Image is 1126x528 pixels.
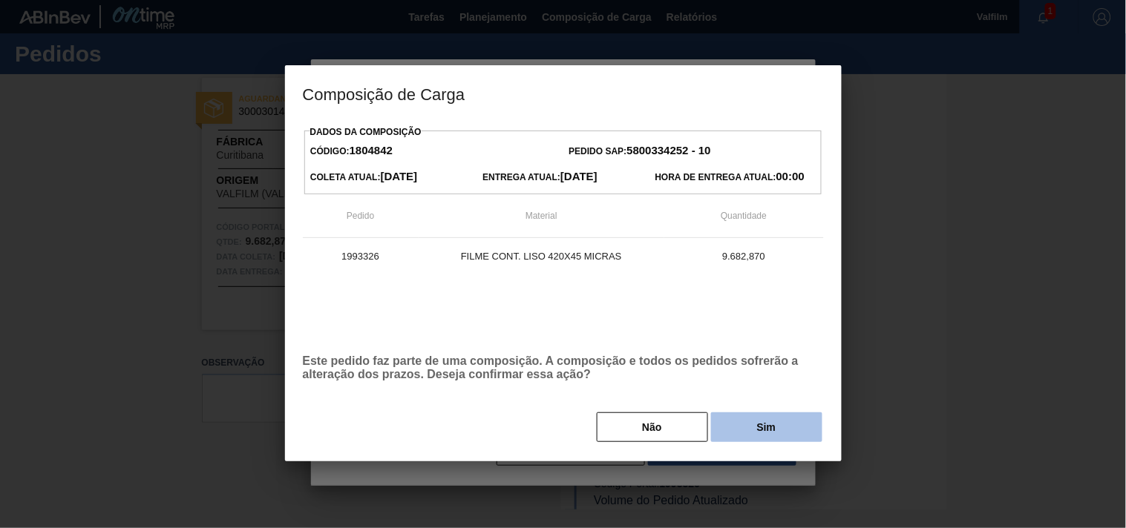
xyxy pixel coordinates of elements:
[303,238,419,275] td: 1993326
[310,127,422,137] label: Dados da Composição
[285,65,842,122] h3: Composição de Carga
[711,412,822,442] button: Sim
[347,211,374,221] span: Pedido
[560,170,598,182] strong: [DATE]
[664,238,824,275] td: 9.682,870
[482,172,598,182] span: Entrega Atual:
[310,172,417,182] span: Coleta Atual:
[597,412,708,442] button: Não
[381,170,418,182] strong: [DATE]
[655,172,805,182] span: Hora de Entrega Atual:
[569,146,711,156] span: Pedido SAP:
[776,170,805,182] strong: 00:00
[526,211,557,221] span: Material
[350,144,393,156] strong: 1804842
[303,354,824,381] p: Este pedido faz parte de uma composição. A composição e todos os pedidos sofrerão a alteração dos...
[721,211,767,221] span: Quantidade
[627,144,711,156] strong: 5800334252 - 10
[419,238,664,275] td: FILME CONT. LISO 420X45 MICRAS
[310,146,393,156] span: Código:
